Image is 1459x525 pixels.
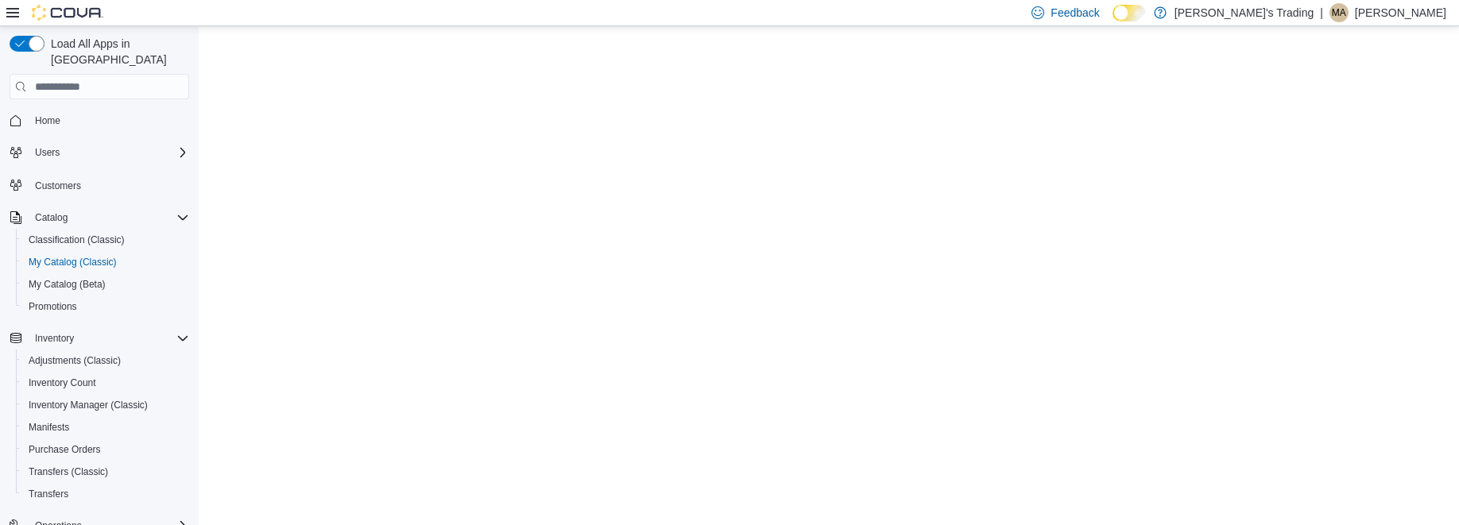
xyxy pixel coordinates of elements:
span: Classification (Classic) [22,230,189,249]
span: Promotions [29,300,77,313]
span: Home [29,110,189,130]
button: Manifests [16,416,195,438]
span: Customers [29,175,189,195]
span: Adjustments (Classic) [22,351,189,370]
button: Transfers (Classic) [16,461,195,483]
span: Inventory [35,332,74,345]
span: Load All Apps in [GEOGRAPHIC_DATA] [45,36,189,68]
span: Inventory Manager (Classic) [22,396,189,415]
img: Cova [32,5,103,21]
button: Users [29,143,66,162]
a: Transfers (Classic) [22,462,114,481]
button: My Catalog (Beta) [16,273,195,295]
span: My Catalog (Beta) [29,278,106,291]
span: Adjustments (Classic) [29,354,121,367]
span: Catalog [35,211,68,224]
button: Promotions [16,295,195,318]
span: My Catalog (Beta) [22,275,189,294]
span: Transfers [29,488,68,500]
button: Adjustments (Classic) [16,349,195,372]
span: Manifests [22,418,189,437]
span: Transfers (Classic) [29,465,108,478]
a: My Catalog (Beta) [22,275,112,294]
a: Classification (Classic) [22,230,131,249]
div: Marshall Anselmo [1329,3,1349,22]
span: Purchase Orders [22,440,189,459]
p: [PERSON_NAME]'s Trading [1175,3,1314,22]
a: Home [29,111,67,130]
button: Catalog [29,208,74,227]
span: Inventory [29,329,189,348]
button: Inventory Manager (Classic) [16,394,195,416]
span: Promotions [22,297,189,316]
span: Inventory Count [29,376,96,389]
a: Inventory Count [22,373,103,392]
a: Customers [29,176,87,195]
span: Users [29,143,189,162]
span: My Catalog (Classic) [29,256,117,268]
input: Dark Mode [1113,5,1146,21]
button: Inventory [29,329,80,348]
span: Catalog [29,208,189,227]
a: My Catalog (Classic) [22,253,123,272]
button: Catalog [3,207,195,229]
button: Transfers [16,483,195,505]
p: | [1320,3,1323,22]
a: Adjustments (Classic) [22,351,127,370]
span: My Catalog (Classic) [22,253,189,272]
span: Inventory Manager (Classic) [29,399,148,411]
span: Classification (Classic) [29,234,125,246]
a: Manifests [22,418,75,437]
span: Home [35,114,60,127]
a: Inventory Manager (Classic) [22,396,154,415]
span: Manifests [29,421,69,434]
button: Inventory [3,327,195,349]
a: Purchase Orders [22,440,107,459]
button: Inventory Count [16,372,195,394]
span: Feedback [1051,5,1099,21]
button: Customers [3,173,195,196]
span: Dark Mode [1113,21,1113,22]
span: Inventory Count [22,373,189,392]
span: Transfers [22,484,189,504]
span: Customers [35,180,81,192]
button: Purchase Orders [16,438,195,461]
span: Purchase Orders [29,443,101,456]
a: Promotions [22,297,83,316]
button: My Catalog (Classic) [16,251,195,273]
span: Transfers (Classic) [22,462,189,481]
span: Users [35,146,60,159]
p: [PERSON_NAME] [1355,3,1446,22]
span: MA [1332,3,1346,22]
button: Users [3,141,195,164]
button: Classification (Classic) [16,229,195,251]
a: Transfers [22,484,75,504]
button: Home [3,109,195,132]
